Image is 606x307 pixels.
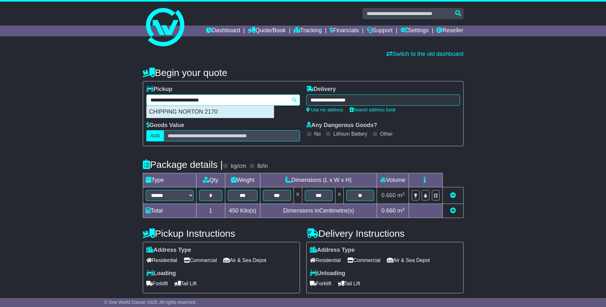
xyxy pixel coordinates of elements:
td: 1 [196,204,225,218]
a: Add new item [450,207,456,214]
span: Forklift [146,279,168,288]
a: Remove this item [450,192,456,198]
span: Air & Sea Depot [223,255,266,265]
span: Residential [310,255,341,265]
span: © One World Courier 2025. All rights reserved. [104,300,196,305]
a: Dashboard [206,26,240,36]
label: kg/cm [231,163,246,170]
span: m [397,192,405,198]
h4: Delivery Instructions [306,228,464,239]
label: Address Type [146,247,191,254]
label: Loading [146,270,176,277]
a: Financials [330,26,359,36]
td: Total [143,204,196,218]
span: 450 [229,207,239,214]
label: lb/in [257,163,268,170]
h4: Pickup Instructions [143,228,300,239]
td: x [294,187,302,204]
td: Dimensions (L x W x H) [260,173,377,187]
td: Qty [196,173,225,187]
a: Tracking [294,26,322,36]
h4: Package details | [143,159,223,170]
td: x [335,187,343,204]
label: Pickup [146,86,173,93]
td: Kilo(s) [225,204,260,218]
label: Lithium Battery [333,131,367,137]
span: m [397,207,405,214]
td: Type [143,173,196,187]
label: Unloading [310,270,345,277]
label: No [314,131,321,137]
sup: 3 [402,191,405,196]
h4: Begin your quote [143,67,464,78]
label: Any Dangerous Goods? [306,122,377,129]
a: Settings [401,26,429,36]
label: AUD [146,130,164,141]
a: Search address book [350,107,396,112]
td: Volume [377,173,409,187]
a: Reseller [436,26,463,36]
label: Address Type [310,247,355,254]
span: Commercial [347,255,380,265]
sup: 3 [402,207,405,212]
label: Delivery [306,86,336,93]
span: Forklift [310,279,332,288]
span: Tail Lift [338,279,360,288]
span: Tail Lift [174,279,197,288]
label: Goods Value [146,122,184,129]
div: CHIPPING NORTON 2170 [147,106,274,118]
a: Switch to the old dashboard [387,51,463,57]
label: Other [380,131,393,137]
span: 0.660 [381,192,396,198]
span: Commercial [184,255,217,265]
a: Use my address [306,107,343,112]
span: 0.660 [381,207,396,214]
a: Quote/Book [248,26,286,36]
span: Residential [146,255,177,265]
span: Air & Sea Depot [387,255,430,265]
a: Support [367,26,393,36]
td: Weight [225,173,260,187]
td: Dimensions in Centimetre(s) [260,204,377,218]
typeahead: Please provide city [146,94,300,106]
